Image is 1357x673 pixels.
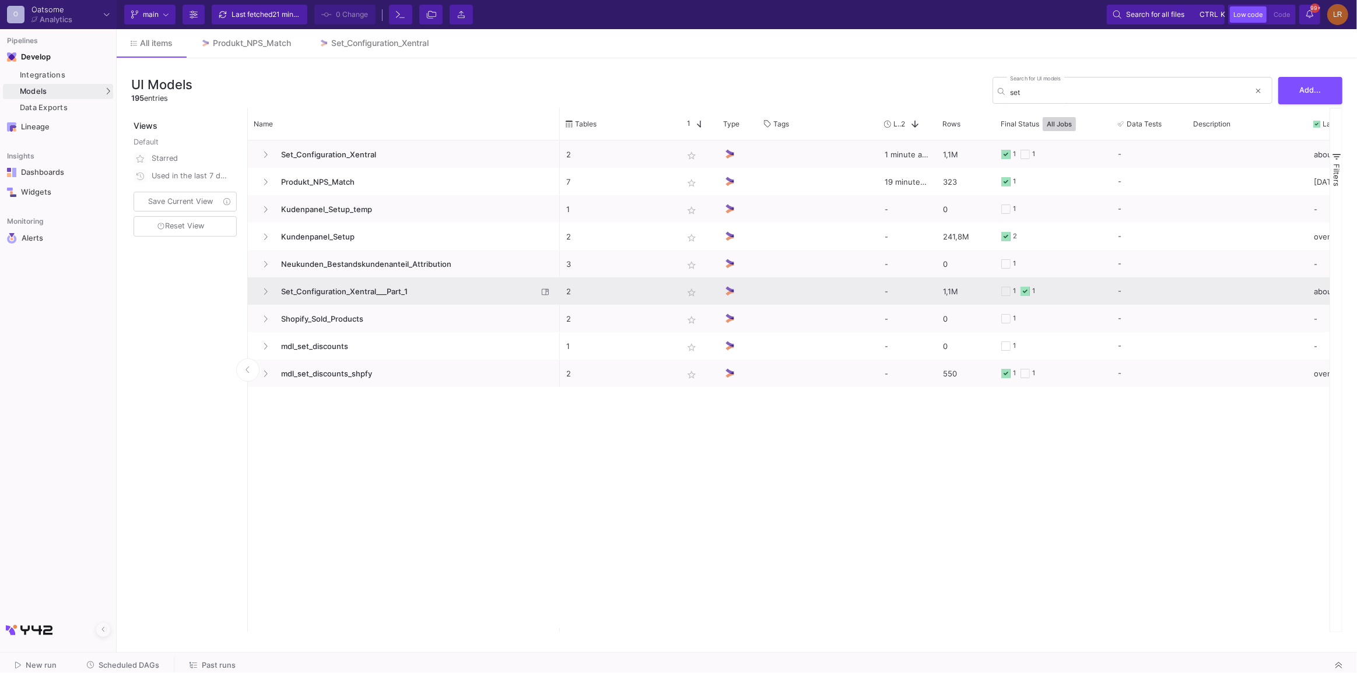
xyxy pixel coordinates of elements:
[937,305,995,332] div: 0
[20,71,110,80] div: Integrations
[3,100,113,115] a: Data Exports
[685,258,699,272] mat-icon: star_border
[1193,119,1230,128] span: Description
[3,48,113,66] mat-expansion-panel-header: Navigation iconDevelop
[724,285,736,297] img: UI Model
[152,167,230,185] div: Used in the last 7 days
[878,305,937,332] div: -
[1118,196,1181,222] div: -
[232,6,301,23] div: Last fetched
[99,661,159,670] span: Scheduled DAGs
[22,233,97,244] div: Alerts
[685,149,699,163] mat-icon: star_border
[937,360,995,387] div: 550
[724,203,736,215] img: UI Model
[131,108,241,132] div: Views
[1196,8,1218,22] button: ctrlk
[1271,6,1294,23] button: Code
[724,258,736,270] img: UI Model
[724,148,736,160] img: UI Model
[1221,8,1225,22] span: k
[1013,140,1016,168] div: 1
[1013,195,1016,223] div: 1
[20,103,110,112] div: Data Exports
[143,6,159,23] span: main
[1274,10,1291,19] span: Code
[1200,8,1218,22] span: ctrl
[723,119,739,128] span: Type
[131,94,144,103] span: 195
[773,119,789,128] span: Tags
[566,168,670,196] p: 7
[1032,277,1035,305] div: 1
[7,233,17,244] img: Navigation icon
[1010,88,1250,97] input: Search for name, tables, ...
[893,119,901,128] span: Last Used
[40,16,72,23] div: Analytics
[131,77,192,92] h3: UI Models
[274,360,553,387] span: mdl_set_discounts_shpfy
[1233,10,1263,19] span: Low code
[901,119,905,128] span: 2
[7,6,24,23] div: O
[937,223,995,250] div: 241,8M
[1332,164,1341,186] span: Filters
[20,87,47,96] span: Models
[878,140,937,168] div: 1 minute ago
[319,38,329,48] img: Tab icon
[942,119,960,128] span: Rows
[724,340,736,352] img: UI Model
[1013,168,1016,195] div: 1
[3,228,113,248] a: Navigation iconAlerts
[1118,251,1181,277] div: -
[21,122,97,132] div: Lineage
[1300,86,1321,94] span: Add...
[724,230,736,242] img: UI Model
[131,150,239,167] button: Starred
[31,6,72,13] div: Oatsome
[134,216,237,237] button: Reset View
[274,305,553,333] span: Shopify_Sold_Products
[124,5,176,24] button: main
[1013,223,1017,250] div: 2
[131,93,192,104] div: entries
[21,52,38,62] div: Develop
[134,136,239,150] div: Default
[1001,111,1095,137] div: Final Status
[566,196,670,223] p: 1
[1327,4,1348,25] div: LR
[157,221,204,230] span: Reset View
[566,360,670,387] p: 2
[1118,223,1181,249] div: -
[3,118,113,136] a: Navigation iconLineage
[1013,277,1016,305] div: 1
[575,119,597,128] span: Tables
[1013,305,1016,332] div: 1
[1230,6,1267,23] button: Low code
[7,122,16,132] img: Navigation icon
[134,192,237,212] button: Save Current View
[26,661,57,670] span: New run
[566,223,670,251] p: 2
[878,250,937,277] div: -
[201,38,211,48] img: Tab icon
[937,332,995,360] div: 0
[878,168,937,195] div: 19 minutes ago
[724,367,736,379] img: UI Model
[724,312,736,325] img: UI Model
[1013,250,1016,277] div: 1
[566,278,670,305] p: 2
[3,163,113,182] a: Navigation iconDashboards
[1324,4,1348,25] button: LR
[685,231,699,245] mat-icon: star_border
[878,223,937,250] div: -
[274,196,553,223] span: Kudenpanel_Setup_temp
[212,5,307,24] button: Last fetched21 minutes ago
[1107,5,1225,24] button: Search for all filesctrlk
[937,250,995,277] div: 0
[566,305,670,333] p: 2
[724,175,736,188] img: UI Model
[1043,117,1076,131] button: All Jobs
[1126,6,1184,23] span: Search for all files
[152,150,230,167] div: Starred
